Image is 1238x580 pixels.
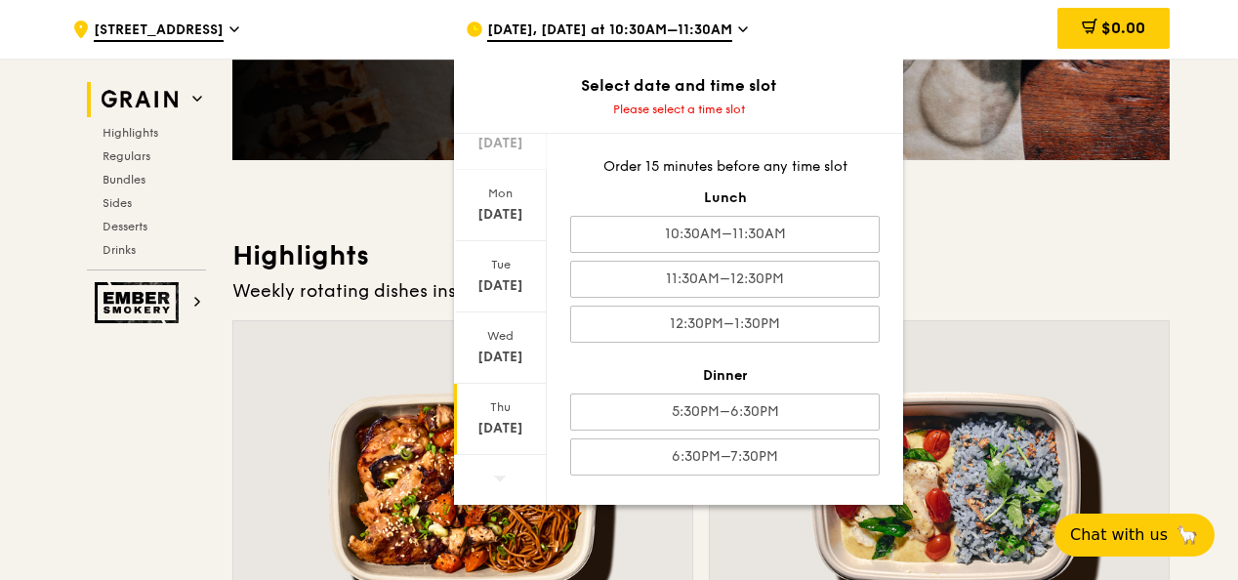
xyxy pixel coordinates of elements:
div: Thu [457,399,544,415]
div: Tue [457,257,544,272]
span: Regulars [103,149,150,163]
div: Wed [457,328,544,344]
div: Weekly rotating dishes inspired by flavours from around the world. [232,277,1170,305]
span: [DATE], [DATE] at 10:30AM–11:30AM [487,21,732,42]
div: 12:30PM–1:30PM [570,306,880,343]
div: [DATE] [457,134,544,153]
div: Mon [457,186,544,201]
span: Drinks [103,243,136,257]
div: 6:30PM–7:30PM [570,438,880,476]
span: Bundles [103,173,145,186]
div: 5:30PM–6:30PM [570,394,880,431]
div: Dinner [570,366,880,386]
span: Desserts [103,220,147,233]
span: Chat with us [1070,523,1168,547]
h3: Highlights [232,238,1170,273]
span: 🦙 [1176,523,1199,547]
div: [DATE] [457,419,544,438]
span: $0.00 [1101,19,1145,37]
img: Grain web logo [95,82,185,117]
div: [DATE] [457,348,544,367]
div: Please select a time slot [454,102,903,117]
div: Lunch [570,188,880,208]
span: [STREET_ADDRESS] [94,21,224,42]
img: Ember Smokery web logo [95,282,185,323]
div: [DATE] [457,276,544,296]
div: 10:30AM–11:30AM [570,216,880,253]
span: Sides [103,196,132,210]
div: Order 15 minutes before any time slot [570,157,880,177]
button: Chat with us🦙 [1054,514,1215,557]
div: 11:30AM–12:30PM [570,261,880,298]
div: Select date and time slot [454,74,903,98]
span: Highlights [103,126,158,140]
div: [DATE] [457,205,544,225]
